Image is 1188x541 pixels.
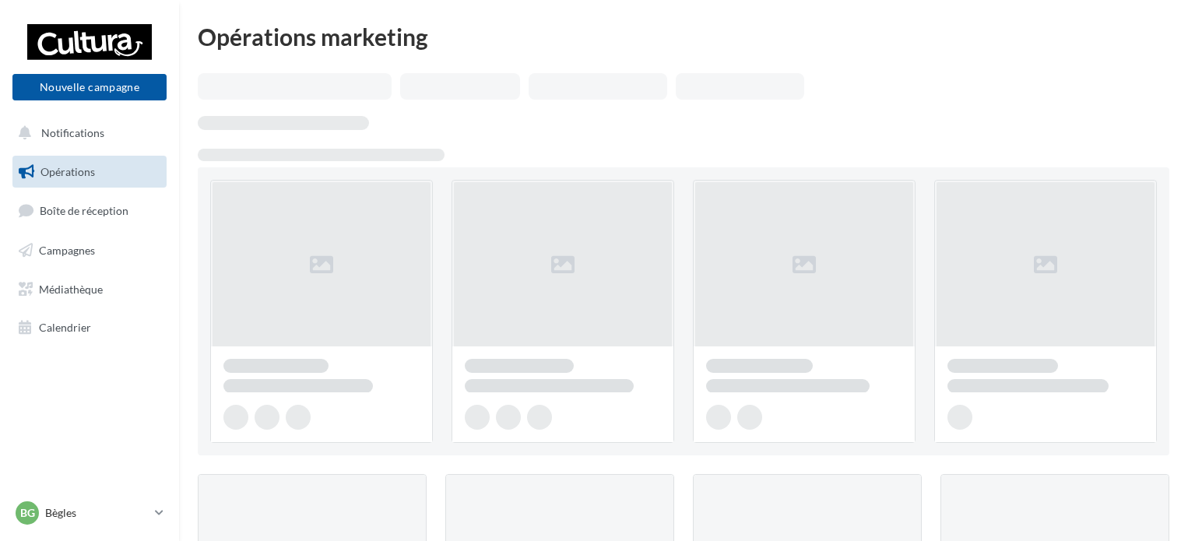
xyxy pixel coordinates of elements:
[9,194,170,227] a: Boîte de réception
[39,244,95,257] span: Campagnes
[9,117,163,149] button: Notifications
[39,282,103,295] span: Médiathèque
[9,234,170,267] a: Campagnes
[12,74,167,100] button: Nouvelle campagne
[9,311,170,344] a: Calendrier
[12,498,167,528] a: Bg Bègles
[198,25,1169,48] div: Opérations marketing
[9,273,170,306] a: Médiathèque
[45,505,149,521] p: Bègles
[41,126,104,139] span: Notifications
[40,204,128,217] span: Boîte de réception
[9,156,170,188] a: Opérations
[39,321,91,334] span: Calendrier
[20,505,35,521] span: Bg
[40,165,95,178] span: Opérations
